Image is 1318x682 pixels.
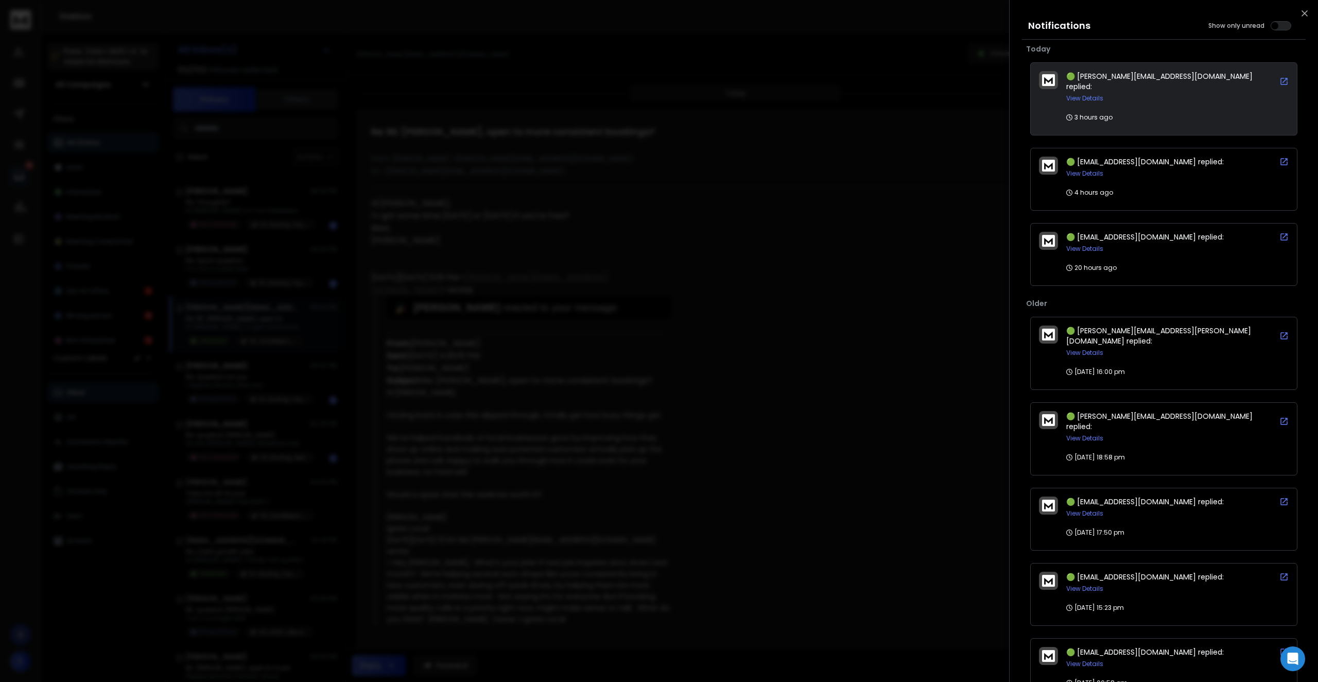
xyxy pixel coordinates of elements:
[1026,298,1302,309] p: Older
[1208,22,1264,30] label: Show only unread
[1066,169,1103,178] button: View Details
[1066,509,1103,518] button: View Details
[1066,660,1103,668] button: View Details
[1028,19,1090,33] h3: Notifications
[1066,604,1124,612] p: [DATE] 15:23 pm
[1042,329,1055,340] img: logo
[1066,528,1124,537] p: [DATE] 17:50 pm
[1066,368,1125,376] p: [DATE] 16:00 pm
[1066,497,1224,507] span: 🟢 [EMAIL_ADDRESS][DOMAIN_NAME] replied:
[1066,245,1103,253] button: View Details
[1066,585,1103,593] button: View Details
[1042,575,1055,587] img: logo
[1066,157,1224,167] span: 🟢 [EMAIL_ADDRESS][DOMAIN_NAME] replied:
[1066,189,1113,197] p: 4 hours ago
[1066,232,1224,242] span: 🟢 [EMAIL_ADDRESS][DOMAIN_NAME] replied:
[1066,113,1113,122] p: 3 hours ago
[1066,326,1251,346] span: 🟢 [PERSON_NAME][EMAIL_ADDRESS][PERSON_NAME][DOMAIN_NAME] replied:
[1280,646,1305,671] div: Open Intercom Messenger
[1042,74,1055,86] img: logo
[1066,411,1253,432] span: 🟢 [PERSON_NAME][EMAIL_ADDRESS][DOMAIN_NAME] replied:
[1042,414,1055,426] img: logo
[1066,264,1117,272] p: 20 hours ago
[1066,453,1125,462] p: [DATE] 18:58 pm
[1042,160,1055,172] img: logo
[1066,572,1224,582] span: 🟢 [EMAIL_ADDRESS][DOMAIN_NAME] replied:
[1066,349,1103,357] button: View Details
[1066,647,1224,657] span: 🟢 [EMAIL_ADDRESS][DOMAIN_NAME] replied:
[1066,434,1103,442] button: View Details
[1026,44,1302,54] p: Today
[1042,235,1055,247] img: logo
[1066,71,1253,92] span: 🟢 [PERSON_NAME][EMAIL_ADDRESS][DOMAIN_NAME] replied:
[1042,650,1055,662] img: logo
[1066,94,1103,103] button: View Details
[1042,500,1055,511] img: logo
